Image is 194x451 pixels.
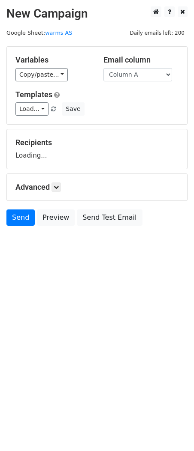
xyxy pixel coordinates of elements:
h5: Recipients [15,138,179,147]
small: Google Sheet: [6,30,72,36]
a: Preview [37,209,75,226]
h5: Variables [15,55,91,65]
button: Save [62,102,84,116]
a: warms AS [45,30,72,36]
span: Daily emails left: 200 [127,28,188,38]
div: Loading... [15,138,179,160]
a: Templates [15,90,52,99]
a: Send [6,209,35,226]
a: Daily emails left: 200 [127,30,188,36]
h5: Advanced [15,182,179,192]
h2: New Campaign [6,6,188,21]
h5: Email column [103,55,179,65]
a: Copy/paste... [15,68,68,81]
a: Send Test Email [77,209,142,226]
a: Load... [15,102,48,116]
